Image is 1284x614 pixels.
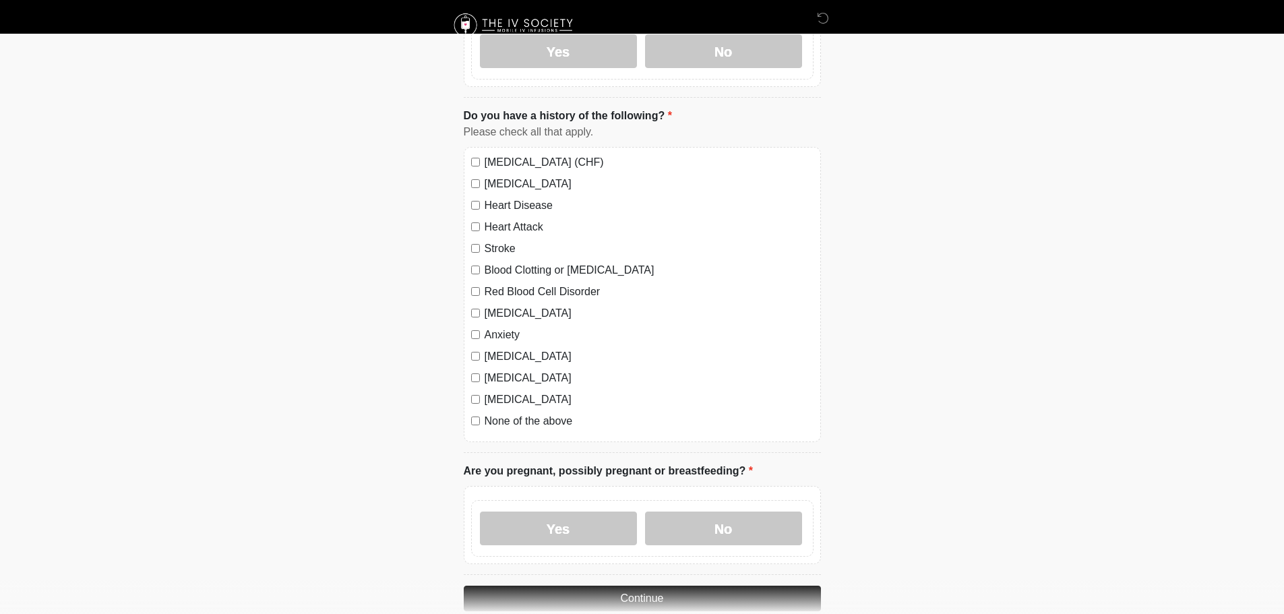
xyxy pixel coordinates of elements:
[471,222,480,231] input: Heart Attack
[450,10,579,40] img: The IV Society Logo
[464,108,672,124] label: Do you have a history of the following?
[471,244,480,253] input: Stroke
[471,287,480,296] input: Red Blood Cell Disorder
[464,124,821,140] div: Please check all that apply.
[485,284,814,300] label: Red Blood Cell Disorder
[485,241,814,257] label: Stroke
[485,327,814,343] label: Anxiety
[471,266,480,274] input: Blood Clotting or [MEDICAL_DATA]
[485,305,814,321] label: [MEDICAL_DATA]
[485,154,814,171] label: [MEDICAL_DATA] (CHF)
[471,352,480,361] input: [MEDICAL_DATA]
[471,373,480,382] input: [MEDICAL_DATA]
[485,370,814,386] label: [MEDICAL_DATA]
[485,197,814,214] label: Heart Disease
[485,413,814,429] label: None of the above
[471,179,480,188] input: [MEDICAL_DATA]
[485,176,814,192] label: [MEDICAL_DATA]
[645,34,802,68] label: No
[471,309,480,317] input: [MEDICAL_DATA]
[480,34,637,68] label: Yes
[471,201,480,210] input: Heart Disease
[471,417,480,425] input: None of the above
[471,395,480,404] input: [MEDICAL_DATA]
[464,586,821,611] button: Continue
[464,463,753,479] label: Are you pregnant, possibly pregnant or breastfeeding?
[471,330,480,339] input: Anxiety
[480,512,637,545] label: Yes
[485,392,814,408] label: [MEDICAL_DATA]
[471,158,480,166] input: [MEDICAL_DATA] (CHF)
[485,262,814,278] label: Blood Clotting or [MEDICAL_DATA]
[485,219,814,235] label: Heart Attack
[645,512,802,545] label: No
[485,348,814,365] label: [MEDICAL_DATA]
